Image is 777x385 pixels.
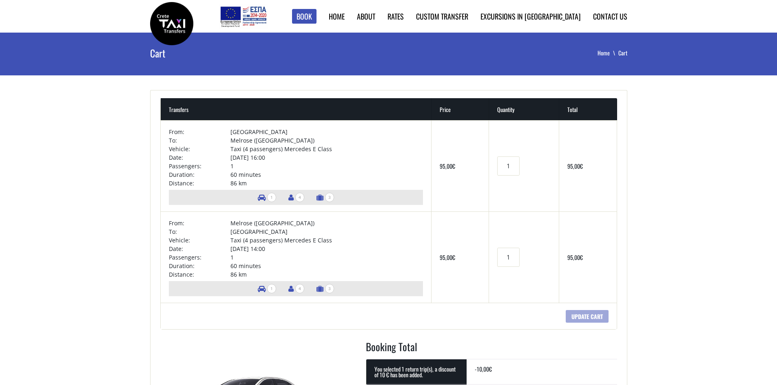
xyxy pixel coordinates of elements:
img: Crete Taxi Transfers | Crete Taxi Transfers Cart | Crete Taxi Transfers [150,2,193,45]
bdi: 95,00 [440,162,455,170]
td: [DATE] 16:00 [230,153,423,162]
td: Distance: [169,179,231,187]
td: From: [169,219,231,227]
td: 86 km [230,179,423,187]
td: 60 minutes [230,262,423,270]
td: From: [169,128,231,136]
td: Passengers: [169,253,231,262]
a: Rates [387,11,404,22]
td: Date: [169,153,231,162]
input: Transfers quantity [497,156,519,176]
span: € [452,162,455,170]
td: Melrose ([GEOGRAPHIC_DATA]) [230,136,423,145]
li: Number of vehicles [254,190,280,205]
span: € [580,162,583,170]
li: Number of luggage items [312,190,338,205]
a: Book [292,9,317,24]
td: Distance: [169,270,231,279]
td: Passengers: [169,162,231,170]
li: Number of passengers [284,190,308,205]
span: € [452,253,455,262]
li: Number of vehicles [254,281,280,296]
h1: Cart [150,33,311,73]
td: [DATE] 14:00 [230,244,423,253]
a: About [357,11,375,22]
a: Home [598,48,618,57]
span: 4 [295,193,304,202]
span: € [580,253,583,262]
span: 3 [325,193,334,202]
td: 86 km [230,270,423,279]
a: Excursions in [GEOGRAPHIC_DATA] [480,11,581,22]
h2: Booking Total [366,339,617,359]
bdi: 95,00 [567,162,583,170]
li: Number of luggage items [312,281,338,296]
th: Quantity [489,98,559,120]
td: Date: [169,244,231,253]
input: Transfers quantity [497,248,519,267]
th: Transfers [161,98,432,120]
span: 1 [267,193,276,202]
a: Contact us [593,11,627,22]
td: Melrose ([GEOGRAPHIC_DATA]) [230,219,423,227]
th: Total [559,98,617,120]
td: Taxi (4 passengers) Mercedes E Class [230,236,423,244]
td: 1 [230,253,423,262]
th: You selected 1 return trip(s), a discount of 10 € has been added. [366,359,467,384]
td: Vehicle: [169,145,231,153]
li: Number of passengers [284,281,308,296]
td: 60 minutes [230,170,423,179]
td: Duration: [169,262,231,270]
td: To: [169,136,231,145]
img: e-bannersEUERDF180X90.jpg [219,4,268,29]
li: Cart [618,49,627,57]
a: Home [329,11,345,22]
a: Crete Taxi Transfers | Crete Taxi Transfers Cart | Crete Taxi Transfers [150,18,193,27]
td: Vehicle: [169,236,231,244]
bdi: 95,00 [440,253,455,262]
th: Price [432,98,489,120]
input: Update cart [566,310,609,323]
td: To: [169,227,231,236]
a: Custom Transfer [416,11,468,22]
td: Taxi (4 passengers) Mercedes E Class [230,145,423,153]
bdi: -10,00 [475,365,492,373]
bdi: 95,00 [567,253,583,262]
span: 1 [267,284,276,293]
td: [GEOGRAPHIC_DATA] [230,227,423,236]
td: [GEOGRAPHIC_DATA] [230,128,423,136]
span: 3 [325,284,334,293]
td: 1 [230,162,423,170]
span: 4 [295,284,304,293]
td: Duration: [169,170,231,179]
span: € [489,365,492,373]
